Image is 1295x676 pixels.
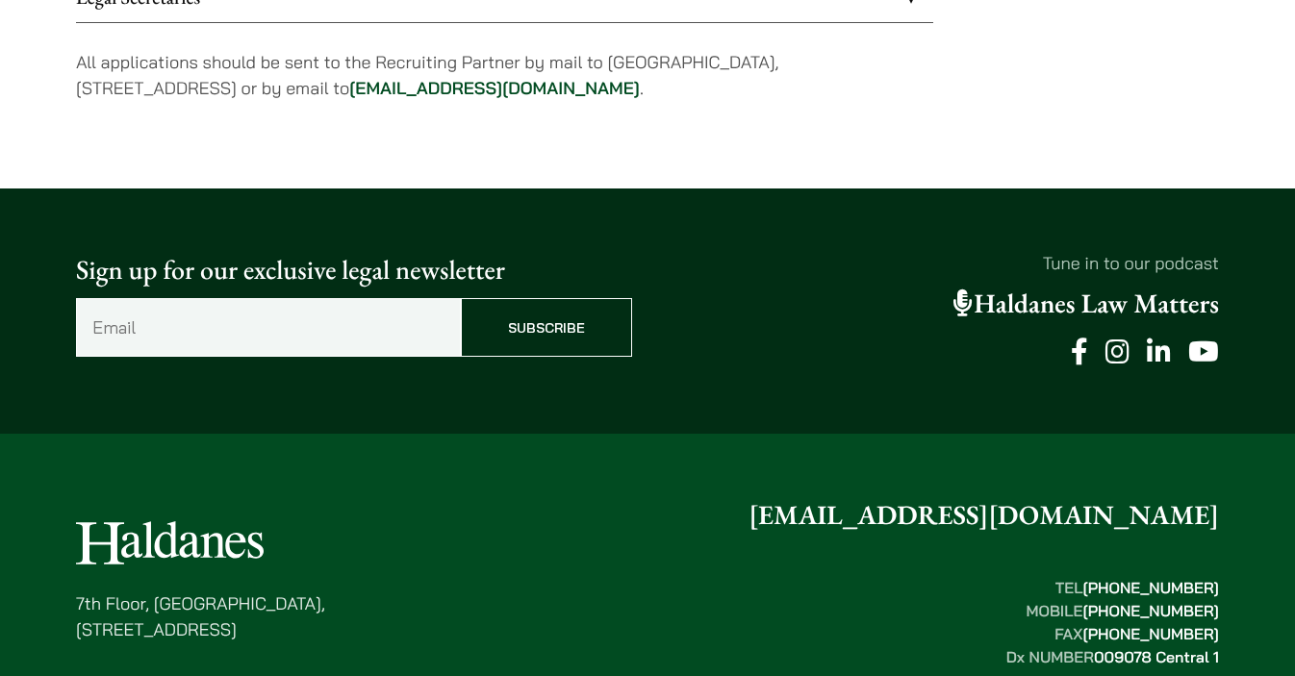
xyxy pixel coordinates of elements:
[953,287,1219,321] a: Haldanes Law Matters
[1082,578,1219,597] mark: [PHONE_NUMBER]
[76,590,325,642] p: 7th Floor, [GEOGRAPHIC_DATA], [STREET_ADDRESS]
[76,250,632,290] p: Sign up for our exclusive legal newsletter
[663,250,1219,276] p: Tune in to our podcast
[76,49,933,101] p: All applications should be sent to the Recruiting Partner by mail to [GEOGRAPHIC_DATA], [STREET_A...
[76,298,461,357] input: Email
[76,521,264,564] img: Logo of Haldanes
[1094,647,1219,666] mark: 009078 Central 1
[1082,624,1219,643] mark: [PHONE_NUMBER]
[349,77,640,99] a: [EMAIL_ADDRESS][DOMAIN_NAME]
[749,498,1219,533] a: [EMAIL_ADDRESS][DOMAIN_NAME]
[1082,601,1219,620] mark: [PHONE_NUMBER]
[461,298,632,357] input: Subscribe
[1006,578,1219,666] strong: TEL MOBILE FAX Dx NUMBER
